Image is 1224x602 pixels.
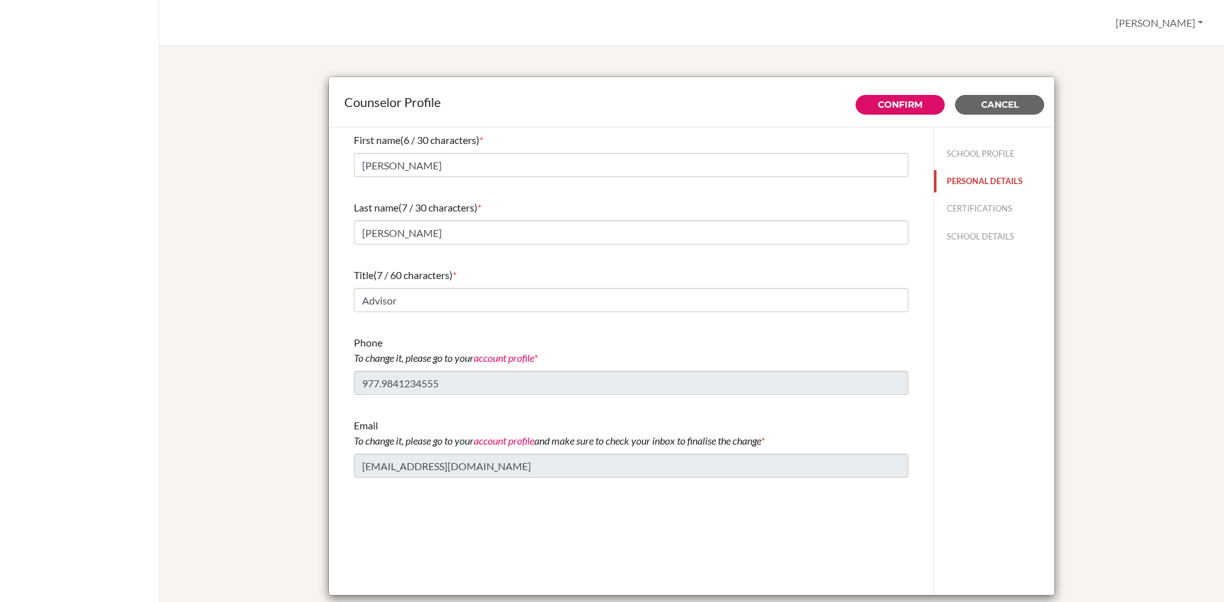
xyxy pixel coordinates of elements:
button: SCHOOL DETAILS [934,226,1054,248]
button: SCHOOL PROFILE [934,143,1054,165]
button: CERTIFICATIONS [934,197,1054,220]
span: (7 / 60 characters) [374,269,453,281]
i: To change it, please go to your [354,352,534,364]
span: First name [354,134,400,146]
button: PERSONAL DETAILS [934,170,1054,192]
button: [PERSON_NAME] [1110,11,1209,35]
span: (7 / 30 characters) [398,201,477,213]
span: Phone [354,336,534,364]
span: (6 / 30 characters) [400,134,479,146]
a: account profile [474,352,534,364]
i: To change it, please go to your and make sure to check your inbox to finalise the change [354,434,761,447]
div: Counselor Profile [344,92,1039,111]
a: account profile [474,434,534,447]
span: Title [354,269,374,281]
span: Email [354,419,761,447]
span: Last name [354,201,398,213]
